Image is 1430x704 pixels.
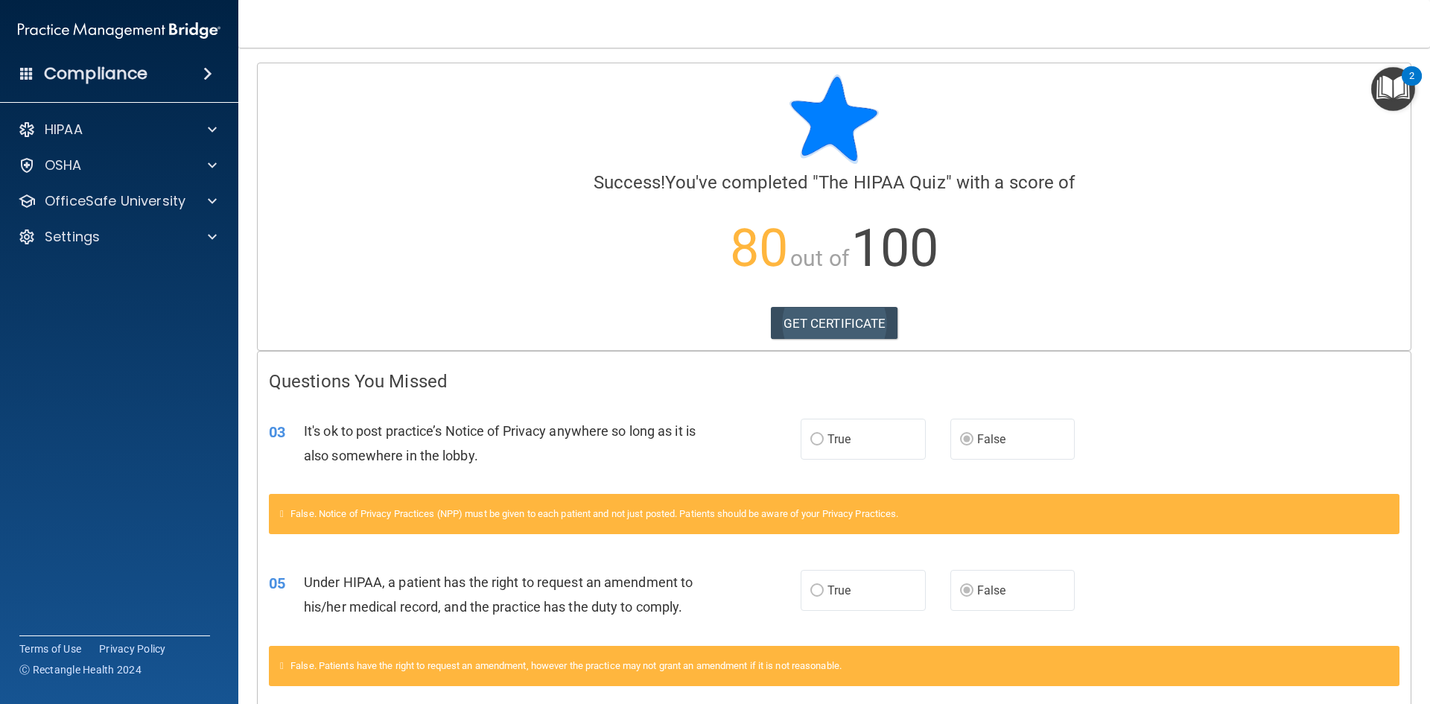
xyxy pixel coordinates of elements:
h4: You've completed " " with a score of [269,173,1399,192]
img: PMB logo [18,16,220,45]
h4: Compliance [44,63,147,84]
a: HIPAA [18,121,217,139]
span: True [827,583,851,597]
div: 2 [1409,76,1414,95]
a: Privacy Policy [99,641,166,656]
a: GET CERTIFICATE [771,307,898,340]
p: Settings [45,228,100,246]
p: OfficeSafe University [45,192,185,210]
img: blue-star-rounded.9d042014.png [789,74,879,164]
span: False [977,432,1006,446]
a: Settings [18,228,217,246]
span: 03 [269,423,285,441]
p: OSHA [45,156,82,174]
span: False [977,583,1006,597]
a: OSHA [18,156,217,174]
p: HIPAA [45,121,83,139]
span: True [827,432,851,446]
a: OfficeSafe University [18,192,217,210]
input: False [960,434,973,445]
input: True [810,586,824,597]
button: Open Resource Center, 2 new notifications [1371,67,1415,111]
span: 80 [730,218,788,279]
span: Success! [594,172,666,193]
input: True [810,434,824,445]
span: out of [790,245,849,271]
span: 05 [269,574,285,592]
span: False. Notice of Privacy Practices (NPP) must be given to each patient and not just posted. Patie... [290,508,898,519]
span: 100 [851,218,938,279]
input: False [960,586,973,597]
iframe: Drift Widget Chat Controller [1356,601,1412,658]
a: Terms of Use [19,641,81,656]
span: It's ok to post practice’s Notice of Privacy anywhere so long as it is also somewhere in the lobby. [304,423,696,463]
h4: Questions You Missed [269,372,1399,391]
span: False. Patients have the right to request an amendment, however the practice may not grant an ame... [290,660,842,671]
span: The HIPAA Quiz [819,172,945,193]
span: Under HIPAA, a patient has the right to request an amendment to his/her medical record, and the p... [304,574,693,615]
span: Ⓒ Rectangle Health 2024 [19,662,142,677]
